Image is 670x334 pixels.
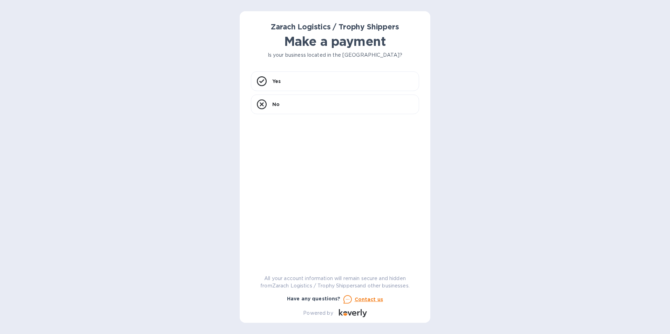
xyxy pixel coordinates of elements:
p: All your account information will remain secure and hidden from Zarach Logistics / Trophy Shipper... [251,275,419,290]
h1: Make a payment [251,34,419,49]
b: Have any questions? [287,296,341,301]
p: No [272,101,280,108]
p: Yes [272,78,281,85]
p: Powered by [303,309,333,317]
u: Contact us [355,297,383,302]
b: Zarach Logistics / Trophy Shippers [271,22,399,31]
p: Is your business located in the [GEOGRAPHIC_DATA]? [251,51,419,59]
